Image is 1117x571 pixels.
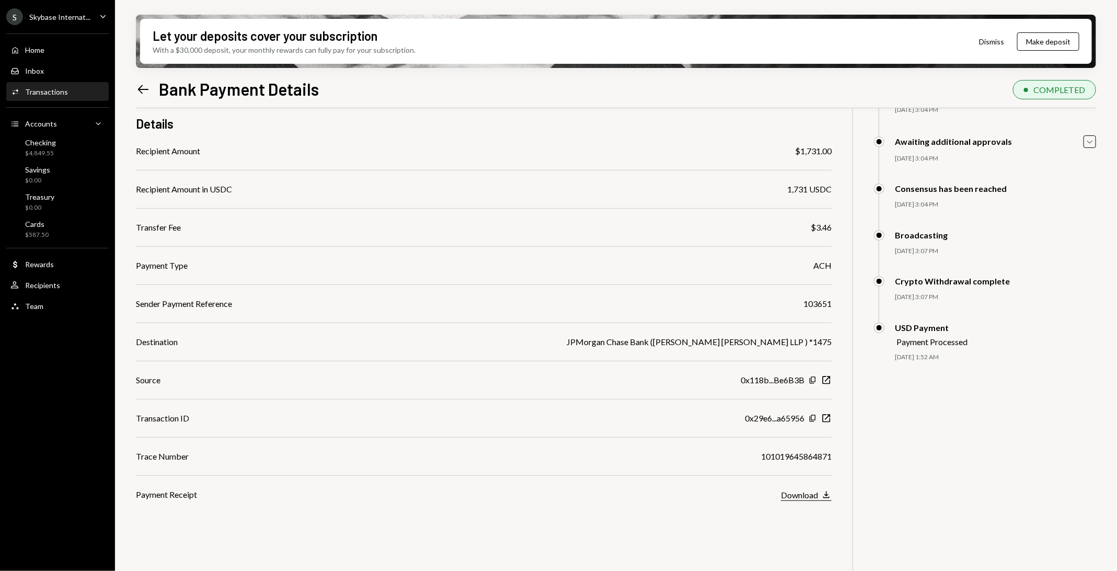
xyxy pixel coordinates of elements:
[136,183,232,196] div: Recipient Amount in USDC
[6,114,109,133] a: Accounts
[966,29,1017,54] button: Dismiss
[6,40,109,59] a: Home
[136,221,181,234] div: Transfer Fee
[25,203,54,212] div: $0.00
[803,298,832,310] div: 103651
[25,138,56,147] div: Checking
[895,136,1012,146] div: Awaiting additional approvals
[813,259,832,272] div: ACH
[745,412,804,425] div: 0x29e6...a65956
[895,106,1096,115] div: [DATE] 3:04 PM
[795,145,832,157] div: $1,731.00
[895,323,968,333] div: USD Payment
[741,374,804,386] div: 0x118b...Be6B3B
[25,149,56,158] div: $4,849.55
[25,302,43,311] div: Team
[895,353,1096,362] div: [DATE] 1:52 AM
[153,27,377,44] div: Let your deposits cover your subscription
[1033,85,1085,95] div: COMPLETED
[136,145,200,157] div: Recipient Amount
[136,115,174,132] h3: Details
[136,259,188,272] div: Payment Type
[25,66,44,75] div: Inbox
[811,221,832,234] div: $3.46
[136,488,197,501] div: Payment Receipt
[6,61,109,80] a: Inbox
[6,162,109,187] a: Savings$0.00
[25,192,54,201] div: Treasury
[781,489,832,501] button: Download
[895,293,1096,302] div: [DATE] 3:07 PM
[136,336,178,348] div: Destination
[6,276,109,294] a: Recipients
[895,200,1096,209] div: [DATE] 3:04 PM
[6,255,109,273] a: Rewards
[1017,32,1079,51] button: Make deposit
[6,189,109,214] a: Treasury$0.00
[25,45,44,54] div: Home
[895,154,1096,163] div: [DATE] 3:04 PM
[6,135,109,160] a: Checking$4,849.55
[25,260,54,269] div: Rewards
[136,374,160,386] div: Source
[895,230,948,240] div: Broadcasting
[25,119,57,128] div: Accounts
[896,337,968,347] div: Payment Processed
[153,44,416,55] div: With a $30,000 deposit, your monthly rewards can fully pay for your subscription.
[25,281,60,290] div: Recipients
[895,184,1007,193] div: Consensus has been reached
[6,82,109,101] a: Transactions
[761,450,832,463] div: 101019645864871
[25,176,50,185] div: $0.00
[25,87,68,96] div: Transactions
[25,220,49,229] div: Cards
[6,296,109,315] a: Team
[895,276,1010,286] div: Crypto Withdrawal complete
[781,490,818,500] div: Download
[25,231,49,239] div: $587.50
[6,8,23,25] div: S
[25,165,50,174] div: Savings
[6,216,109,242] a: Cards$587.50
[895,247,1096,256] div: [DATE] 3:07 PM
[29,13,90,21] div: Skybase Internat...
[787,183,832,196] div: 1,731 USDC
[567,336,832,348] div: JPMorgan Chase Bank ([PERSON_NAME] [PERSON_NAME] LLP ) *1475
[136,298,232,310] div: Sender Payment Reference
[159,78,319,99] h1: Bank Payment Details
[136,412,189,425] div: Transaction ID
[136,450,189,463] div: Trace Number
